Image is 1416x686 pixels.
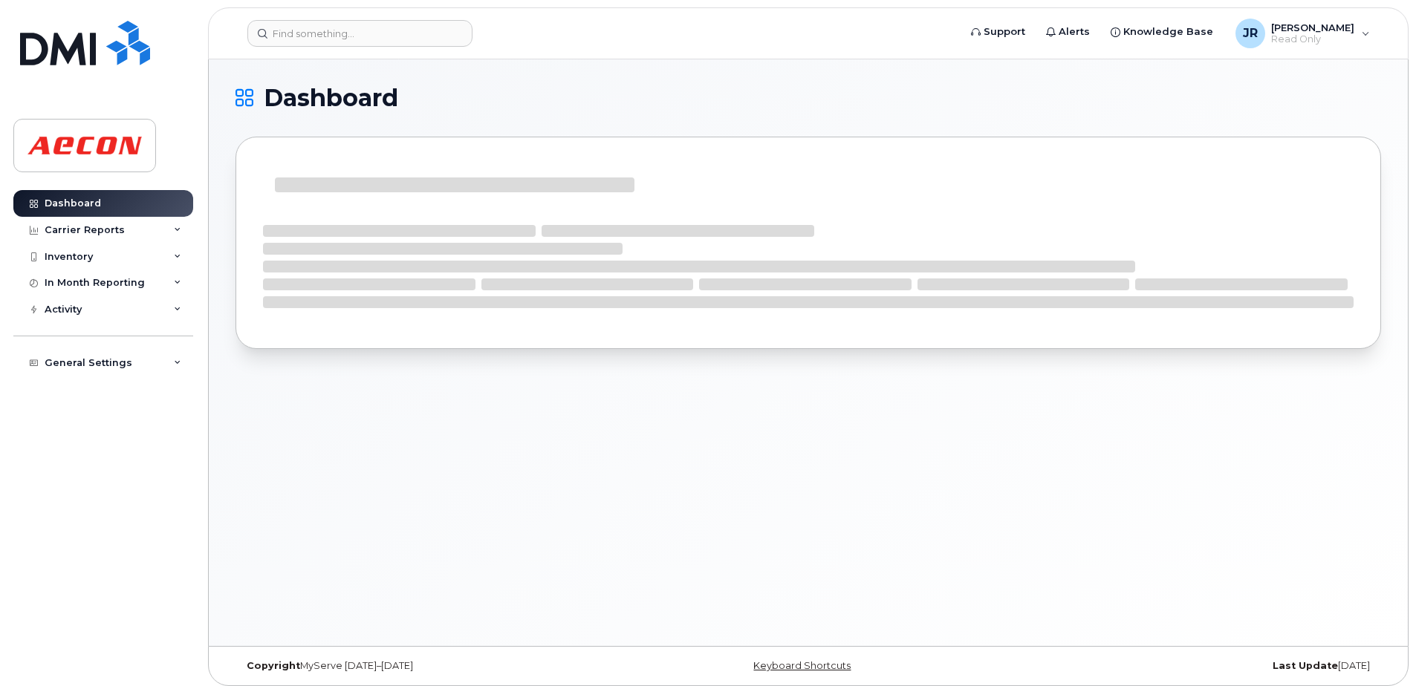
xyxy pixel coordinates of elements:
strong: Last Update [1273,660,1338,671]
div: MyServe [DATE]–[DATE] [236,660,617,672]
span: Dashboard [264,87,398,109]
strong: Copyright [247,660,300,671]
a: Keyboard Shortcuts [753,660,851,671]
div: [DATE] [999,660,1381,672]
